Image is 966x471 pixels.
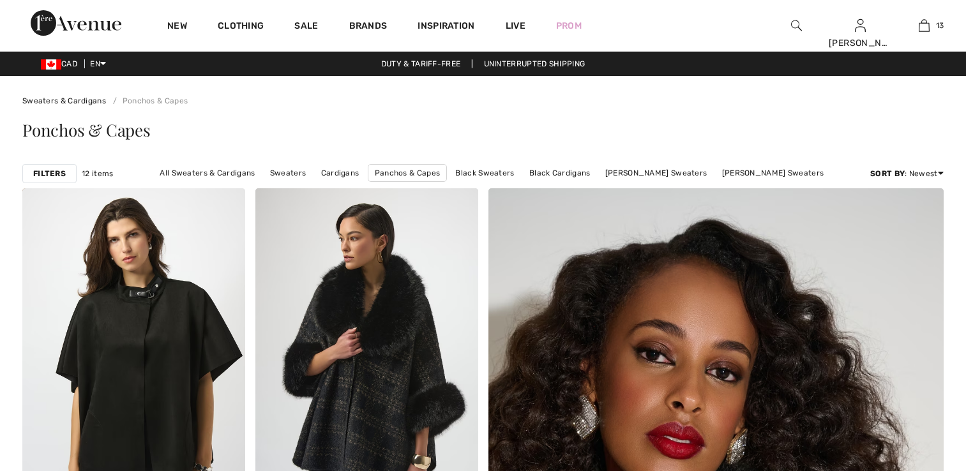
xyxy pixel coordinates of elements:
div: [PERSON_NAME] [829,36,891,50]
a: Sweaters & Cardigans [22,96,106,105]
a: Ponchos & Capes [108,96,188,105]
a: Sign In [855,19,866,31]
a: Black Cardigans [523,165,597,181]
a: New [167,20,187,34]
a: Black Sweaters [449,165,520,181]
strong: Filters [33,168,66,179]
a: [PERSON_NAME] Sweaters [599,165,714,181]
a: Clothing [218,20,264,34]
a: [PERSON_NAME] Sweaters [716,165,831,181]
img: search the website [791,18,802,33]
img: My Info [855,18,866,33]
a: Sweaters [264,165,312,181]
img: Canadian Dollar [41,59,61,70]
img: 1ère Avenue [31,10,121,36]
img: My Bag [919,18,930,33]
a: 13 [893,18,955,33]
a: All Sweaters & Cardigans [153,165,261,181]
span: 12 items [82,168,113,179]
a: Cardigans [315,165,366,181]
a: Panchos & Capes [368,164,448,182]
a: Sale [294,20,318,34]
span: Inspiration [418,20,474,34]
div: : Newest [870,168,944,179]
span: CAD [41,59,82,68]
a: Dolcezza Sweaters [449,182,534,198]
span: 13 [936,20,944,31]
span: EN [90,59,106,68]
a: Brands [349,20,388,34]
span: Ponchos & Capes [22,119,151,141]
a: Prom [556,19,582,33]
strong: Sort By [870,169,905,178]
a: Live [506,19,525,33]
